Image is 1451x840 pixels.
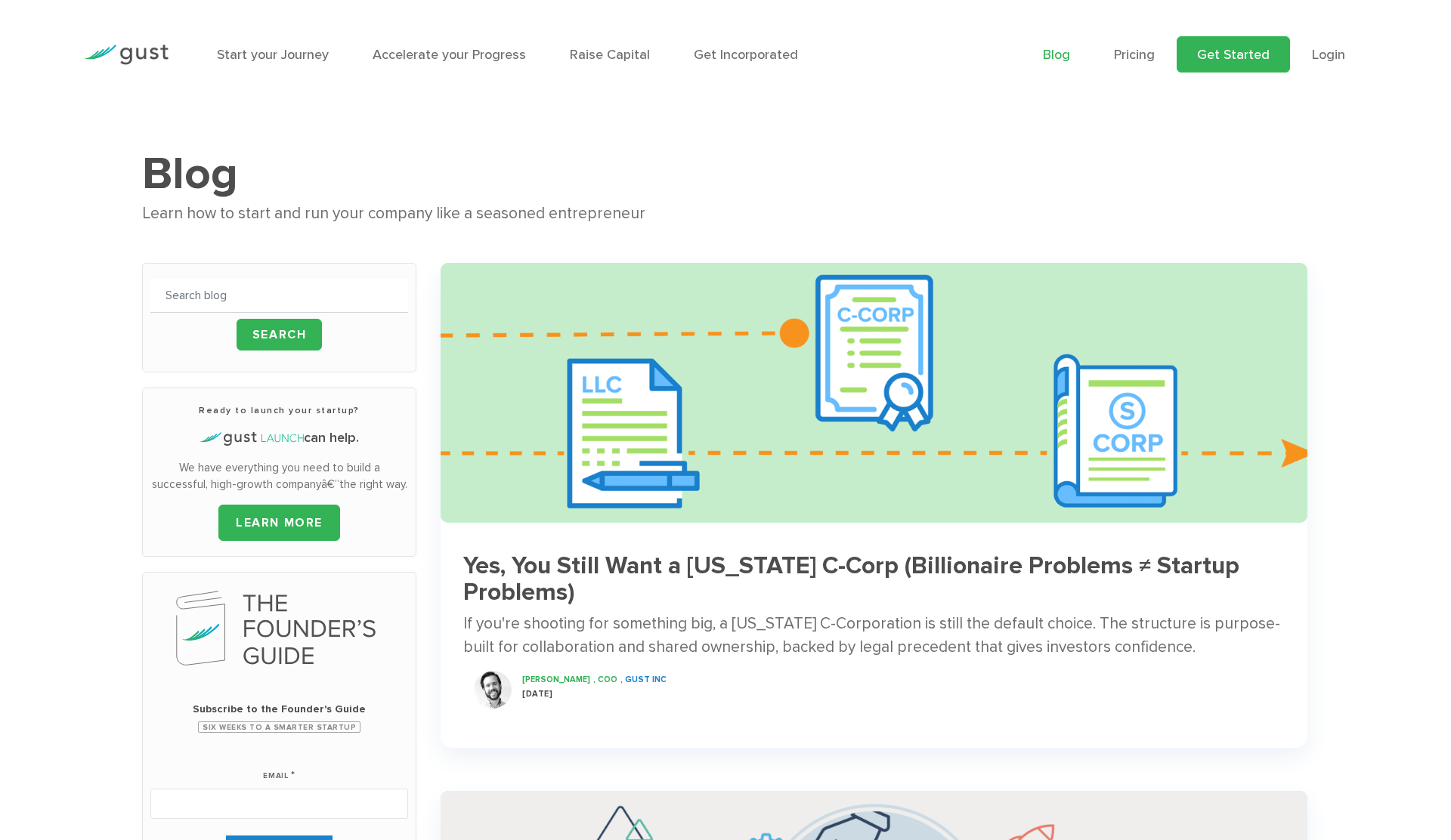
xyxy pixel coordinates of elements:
h1: Blog [142,147,1309,201]
a: Accelerate your Progress [373,47,526,63]
span: , COO [593,675,617,684]
input: Search blog [150,279,409,313]
input: Search [237,319,323,351]
a: S Corporation Llc Startup Tax Savings Hero 745a637daab6798955651138ffe46d682c36e4ed50c581f4efd756... [441,263,1307,724]
img: Gust Logo [84,45,169,65]
p: We have everything you need to build a successful, high-growth companyâ€”the right way. [150,459,409,493]
label: Email [263,752,295,783]
span: Subscribe to the Founder's Guide [150,702,409,717]
a: Get Incorporated [694,47,798,63]
a: Start your Journey [217,47,329,63]
img: S Corporation Llc Startup Tax Savings Hero 745a637daab6798955651138ffe46d682c36e4ed50c581f4efd756... [441,263,1307,523]
a: LEARN MORE [218,505,340,541]
a: Raise Capital [570,47,650,63]
span: Six Weeks to a Smarter Startup [198,721,360,733]
div: If you're shooting for something big, a [US_STATE] C-Corporation is still the default choice. The... [463,613,1285,658]
a: Blog [1043,47,1070,63]
span: [PERSON_NAME] [522,675,590,684]
img: Ryan Nash [474,671,512,709]
div: Learn how to start and run your company like a seasoned entrepreneur [142,201,1309,227]
a: Login [1312,47,1345,63]
h4: can help. [150,428,409,448]
h3: Ready to launch your startup? [150,403,409,417]
span: , Gust INC [620,675,667,684]
a: Get Started [1177,36,1290,73]
h3: Yes, You Still Want a [US_STATE] C-Corp (Billionaire Problems ≠ Startup Problems) [463,553,1285,606]
span: [DATE] [522,689,552,699]
a: Pricing [1114,47,1155,63]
